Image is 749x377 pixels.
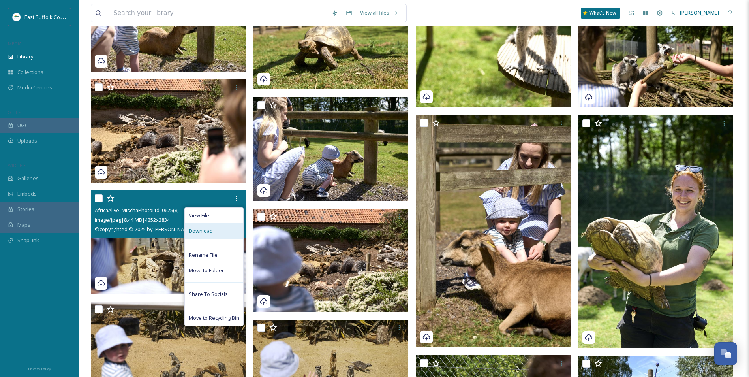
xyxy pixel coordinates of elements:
span: View File [189,212,209,219]
span: Stories [17,205,34,213]
span: Galleries [17,175,39,182]
img: AfricaAlive_MischaPhotoLtd_0625(28) [578,4,733,107]
img: AfricaAlive_MischaPhotoLtd_0625(8) [91,190,246,294]
span: SnapLink [17,237,39,244]
img: AfricaAlive_MischaPhotoLtd_0625(22) [253,97,408,201]
span: image/jpeg | 8.44 MB | 4252 x 2834 [95,216,170,223]
span: [PERSON_NAME] [680,9,719,16]
span: Collections [17,68,43,76]
span: COLLECT [8,109,25,115]
span: Maps [17,221,30,229]
span: UGC [17,122,28,129]
img: AfricaAlive_MischaPhotoLtd_0625(18) [578,115,733,348]
span: East Suffolk Council [24,13,71,21]
input: Search your library [109,4,328,22]
button: Open Chat [714,342,737,365]
span: Privacy Policy [28,366,51,371]
img: ESC%20Logo.png [13,13,21,21]
img: AfricaAlive_MischaPhotoLtd_0625(25) [416,115,571,347]
span: Uploads [17,137,37,145]
a: Privacy Policy [28,364,51,373]
span: © copyrighted © 2025 by [PERSON_NAME] [95,226,193,233]
img: AfricaAlive_MischaPhotoLtd_0625(11) [253,208,408,312]
span: Move to Recycling Bin [189,314,239,322]
span: Download [189,227,213,235]
a: View all files [356,5,402,21]
span: AfricaAlive_MischaPhotoLtd_0625(8) [95,207,178,214]
a: What's New [581,8,620,19]
span: Library [17,53,33,60]
img: AfricaAlive_MischaPhotoLtd_0625(20) [91,79,246,183]
span: MEDIA [8,41,22,47]
span: Media Centres [17,84,52,91]
span: Rename File [189,251,218,259]
span: Embeds [17,190,37,198]
span: WIDGETS [8,162,26,168]
a: [PERSON_NAME] [667,5,723,21]
span: Move to Folder [189,267,224,274]
span: Share To Socials [189,290,228,298]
